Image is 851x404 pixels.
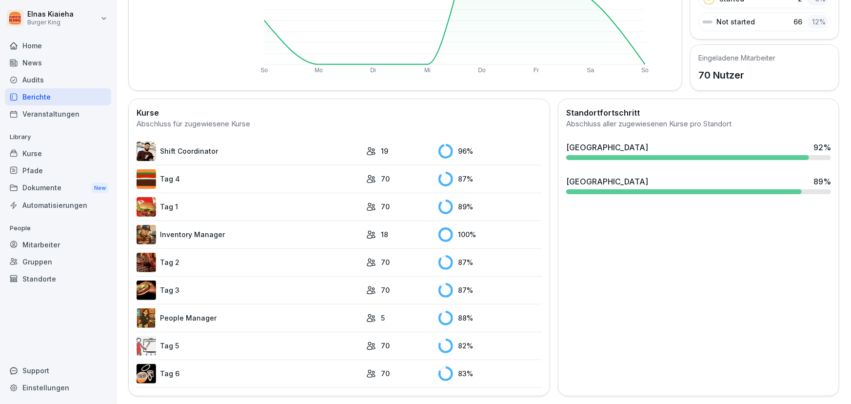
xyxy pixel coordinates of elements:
[137,225,156,244] img: o1h5p6rcnzw0lu1jns37xjxx.png
[137,225,361,244] a: Inventory Manager
[137,281,361,300] a: Tag 3
[371,67,376,74] text: Di
[381,229,388,240] p: 18
[5,221,111,236] p: People
[137,336,156,356] img: vy1vuzxsdwx3e5y1d1ft51l0.png
[5,270,111,287] a: Standorte
[27,10,74,19] p: Elnas Kiaieha
[587,67,594,74] text: Sa
[566,141,648,153] div: [GEOGRAPHIC_DATA]
[438,339,542,353] div: 82 %
[698,53,775,63] h5: Eingeladene Mitarbeiter
[438,366,542,381] div: 83 %
[5,197,111,214] a: Automatisierungen
[5,129,111,145] p: Library
[315,67,323,74] text: Mo
[562,172,835,198] a: [GEOGRAPHIC_DATA]89%
[438,283,542,298] div: 87 %
[137,364,156,384] img: rvamvowt7cu6mbuhfsogl0h5.png
[813,176,831,187] div: 89 %
[137,308,156,328] img: xc3x9m9uz5qfs93t7kmvoxs4.png
[27,19,74,26] p: Burger King
[5,162,111,179] a: Pfade
[438,311,542,325] div: 88 %
[562,138,835,164] a: [GEOGRAPHIC_DATA]92%
[698,68,775,82] p: 70 Nutzer
[92,182,108,194] div: New
[5,37,111,54] a: Home
[438,200,542,214] div: 89 %
[381,257,390,267] p: 70
[381,202,390,212] p: 70
[137,169,361,189] a: Tag 4
[5,179,111,197] a: DokumenteNew
[137,197,361,217] a: Tag 1
[137,141,156,161] img: q4kvd0p412g56irxfxn6tm8s.png
[137,197,156,217] img: kxzo5hlrfunza98hyv09v55a.png
[424,67,431,74] text: Mi
[5,145,111,162] a: Kurse
[137,308,361,328] a: People Manager
[137,364,361,384] a: Tag 6
[137,253,361,272] a: Tag 2
[381,313,385,323] p: 5
[137,107,542,119] h2: Kurse
[534,67,539,74] text: Fr
[813,141,831,153] div: 92 %
[642,67,649,74] text: So
[261,67,268,74] text: So
[5,88,111,105] a: Berichte
[793,17,802,27] p: 66
[5,54,111,71] a: News
[716,17,755,27] p: Not started
[5,362,111,379] div: Support
[5,105,111,122] a: Veranstaltungen
[566,119,831,130] div: Abschluss aller zugewiesenen Kurse pro Standort
[566,176,648,187] div: [GEOGRAPHIC_DATA]
[137,141,361,161] a: Shift Coordinator
[381,174,390,184] p: 70
[438,227,542,242] div: 100 %
[5,253,111,270] a: Gruppen
[381,368,390,379] p: 70
[381,341,390,351] p: 70
[137,169,156,189] img: a35kjdk9hf9utqmhbz0ibbvi.png
[137,281,156,300] img: cq6tslmxu1pybroki4wxmcwi.png
[566,107,831,119] h2: Standortfortschritt
[381,285,390,295] p: 70
[137,336,361,356] a: Tag 5
[478,67,486,74] text: Do
[137,119,542,130] div: Abschluss für zugewiesene Kurse
[381,146,388,156] p: 19
[137,253,156,272] img: hzkj8u8nkg09zk50ub0d0otk.png
[438,172,542,186] div: 87 %
[5,236,111,253] a: Mitarbeiter
[438,144,542,159] div: 96 %
[5,71,111,88] a: Audits
[807,15,829,29] div: 12 %
[5,379,111,396] a: Einstellungen
[438,255,542,270] div: 87 %
[5,179,111,197] div: Dokumente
